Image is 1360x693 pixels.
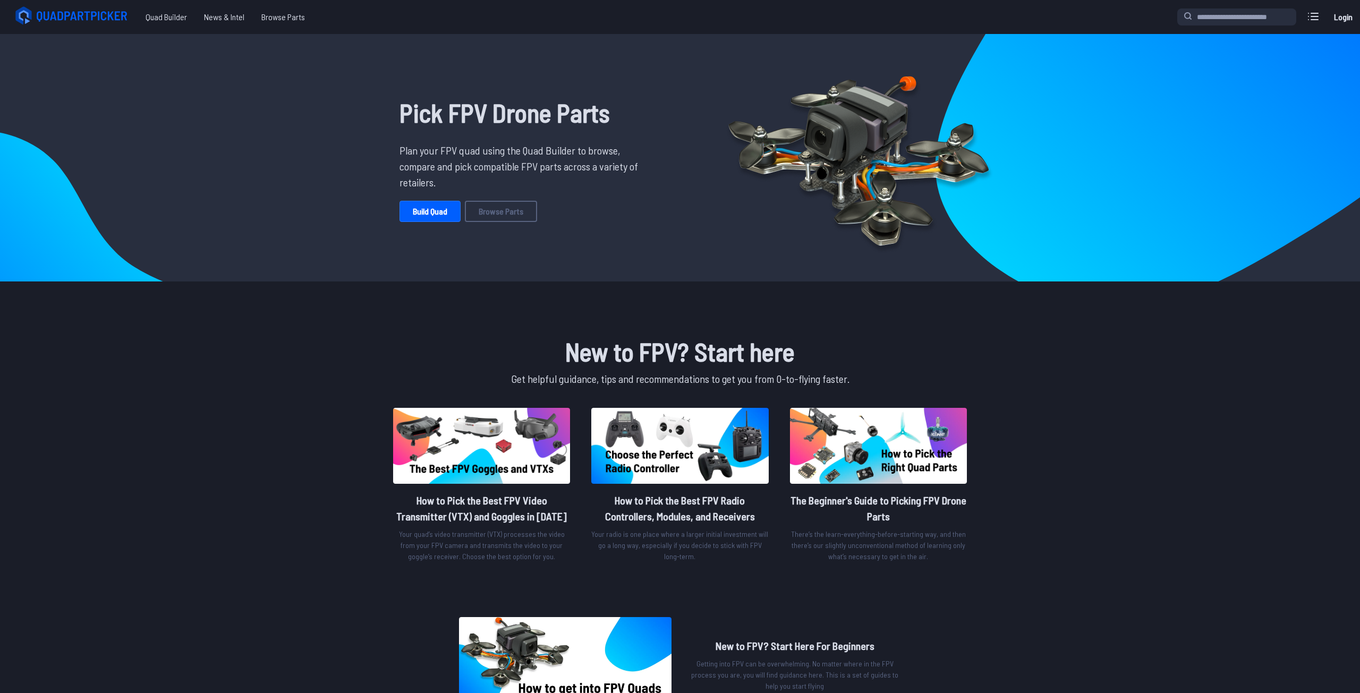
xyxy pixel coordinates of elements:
[393,408,570,566] a: image of postHow to Pick the Best FPV Video Transmitter (VTX) and Goggles in [DATE]Your quad’s vi...
[688,658,901,691] p: Getting into FPV can be overwhelming. No matter where in the FPV process you are, you will find g...
[393,492,570,524] h2: How to Pick the Best FPV Video Transmitter (VTX) and Goggles in [DATE]
[195,6,253,28] a: News & Intel
[790,408,967,484] img: image of post
[705,52,1011,264] img: Quadcopter
[591,528,768,562] p: Your radio is one place where a larger initial investment will go a long way, especially if you d...
[391,332,969,371] h1: New to FPV? Start here
[399,142,646,190] p: Plan your FPV quad using the Quad Builder to browse, compare and pick compatible FPV parts across...
[1330,6,1356,28] a: Login
[591,408,768,484] img: image of post
[591,408,768,566] a: image of postHow to Pick the Best FPV Radio Controllers, Modules, and ReceiversYour radio is one ...
[393,408,570,484] img: image of post
[391,371,969,387] p: Get helpful guidance, tips and recommendations to get you from 0-to-flying faster.
[399,201,461,222] a: Build Quad
[399,93,646,132] h1: Pick FPV Drone Parts
[790,408,967,566] a: image of postThe Beginner's Guide to Picking FPV Drone PartsThere’s the learn-everything-before-s...
[688,638,901,654] h2: New to FPV? Start Here For Beginners
[465,201,537,222] a: Browse Parts
[591,492,768,524] h2: How to Pick the Best FPV Radio Controllers, Modules, and Receivers
[790,492,967,524] h2: The Beginner's Guide to Picking FPV Drone Parts
[137,6,195,28] a: Quad Builder
[790,528,967,562] p: There’s the learn-everything-before-starting way, and then there’s our slightly unconventional me...
[393,528,570,562] p: Your quad’s video transmitter (VTX) processes the video from your FPV camera and transmits the vi...
[253,6,313,28] a: Browse Parts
